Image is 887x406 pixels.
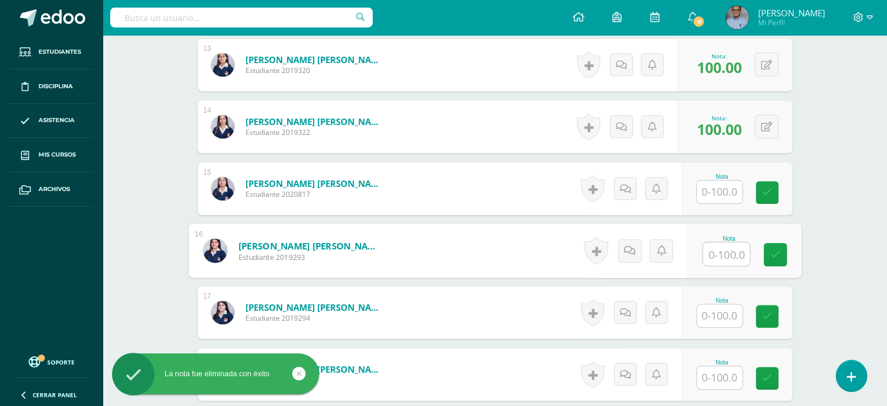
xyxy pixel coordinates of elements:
div: La nota fue eliminada con éxito [112,369,319,379]
img: d6b37b6aa8ed15d1aac9cd0ea77178f5.png [211,301,234,324]
input: 0-100.0 [697,304,742,327]
span: Disciplina [38,82,73,91]
input: Busca un usuario... [110,8,373,27]
a: [PERSON_NAME] [PERSON_NAME] [246,301,385,313]
span: 100.00 [697,57,742,77]
span: Estudiante 2019322 [246,127,385,137]
img: 7ce81df7c514dd6109108f056d00dbe6.png [211,115,234,138]
span: 100.00 [697,119,742,139]
img: c9224ec7d4d01837cccb8d1b30e13377.png [725,6,749,29]
a: [PERSON_NAME] [PERSON_NAME] [238,240,382,252]
a: Disciplina [9,70,93,104]
span: 11 [692,15,705,28]
span: Soporte [47,358,75,366]
div: Nota [702,235,755,241]
a: Asistencia [9,104,93,138]
div: Nota: [697,52,742,60]
span: [PERSON_NAME] [758,7,825,19]
span: Estudiante 2019293 [238,252,382,262]
img: 8ca2ac09046cf6b8bd683396455d132d.png [203,238,227,262]
input: 0-100.0 [697,181,742,203]
a: Archivos [9,172,93,207]
a: Mis cursos [9,138,93,172]
span: Archivos [38,185,70,194]
span: Estudiante 2019320 [246,65,385,75]
span: Cerrar panel [33,391,77,399]
div: Nota [696,173,748,180]
div: Nota [696,297,748,304]
a: [PERSON_NAME] [PERSON_NAME] [246,116,385,127]
img: b308ed9feb1937a2e28d3410a540961e.png [211,53,234,77]
a: Soporte [14,353,89,369]
span: Asistencia [38,116,75,125]
a: [PERSON_NAME] [PERSON_NAME] [246,178,385,189]
a: [PERSON_NAME] [PERSON_NAME] [246,54,385,65]
div: Nota: [697,114,742,122]
span: Mi Perfil [758,18,825,27]
span: Estudiante 2019294 [246,313,385,323]
input: 0-100.0 [697,366,742,389]
span: Estudiantes [38,47,81,57]
div: Nota [696,359,748,366]
span: Mis cursos [38,150,76,159]
a: Estudiantes [9,35,93,70]
span: Estudiante 2020817 [246,189,385,199]
input: 0-100.0 [703,242,749,266]
img: fc65b1bcc54ee95effebd4765c18982b.png [211,177,234,200]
